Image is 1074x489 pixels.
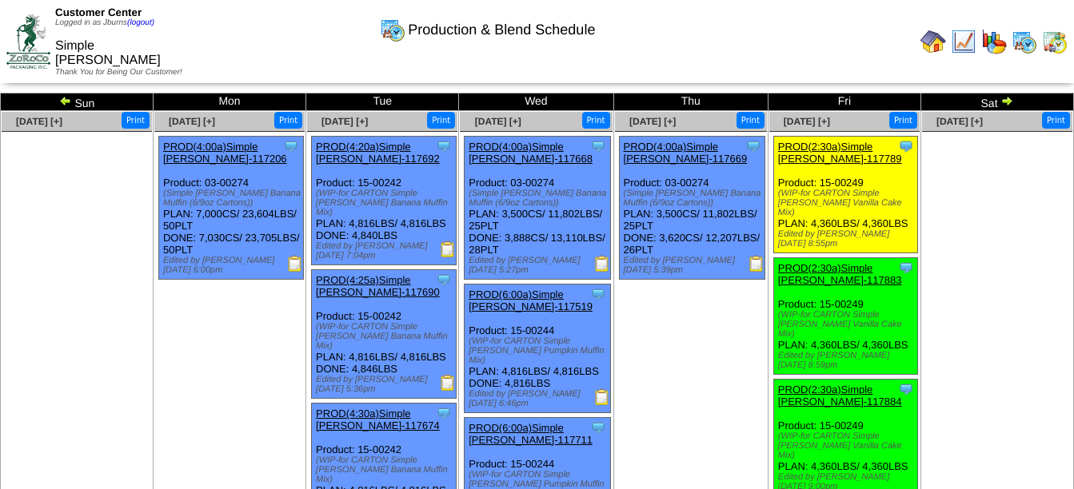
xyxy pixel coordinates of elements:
a: PROD(6:00a)Simple [PERSON_NAME]-117519 [469,288,593,312]
td: Thu [613,93,768,111]
a: PROD(4:00a)Simple [PERSON_NAME]-117206 [163,141,287,165]
img: arrowleft.gif [59,94,72,107]
div: Edited by [PERSON_NAME] [DATE] 7:04pm [316,241,456,260]
div: (WIP-for CARTON Simple [PERSON_NAME] Banana Muffin Mix) [316,455,456,484]
div: (WIP-for CARTON Simple [PERSON_NAME] Banana Muffin Mix) [316,189,456,217]
img: Tooltip [436,272,452,288]
button: Print [274,112,302,129]
a: PROD(4:00a)Simple [PERSON_NAME]-117668 [469,141,593,165]
div: Product: 15-00242 PLAN: 4,816LBS / 4,816LBS DONE: 4,840LBS [312,137,457,265]
div: Edited by [PERSON_NAME] [DATE] 5:36pm [316,375,456,394]
a: PROD(4:20a)Simple [PERSON_NAME]-117692 [316,141,440,165]
img: Production Report [440,241,456,257]
img: Tooltip [283,138,299,154]
img: Tooltip [436,405,452,421]
div: Edited by [PERSON_NAME] [DATE] 6:00pm [163,256,303,275]
a: (logout) [127,18,154,27]
div: (WIP-for CARTON Simple [PERSON_NAME] Banana Muffin Mix) [316,322,456,351]
img: graph.gif [981,29,1007,54]
td: Sat [920,93,1073,111]
a: PROD(4:25a)Simple [PERSON_NAME]-117690 [316,274,440,298]
button: Print [122,112,150,129]
div: (Simple [PERSON_NAME] Banana Muffin (6/9oz Cartons)) [469,189,610,208]
div: (Simple [PERSON_NAME] Banana Muffin (6/9oz Cartons)) [163,189,303,208]
a: PROD(4:30a)Simple [PERSON_NAME]-117674 [316,407,440,431]
span: Customer Center [55,6,142,18]
div: Edited by [PERSON_NAME] [DATE] 8:59pm [778,351,918,370]
img: Production Report [287,256,303,272]
a: [DATE] [+] [169,116,215,127]
div: Edited by [PERSON_NAME] [DATE] 5:39pm [624,256,765,275]
div: Product: 15-00249 PLAN: 4,360LBS / 4,360LBS [773,137,918,253]
div: (WIP-for CARTON Simple [PERSON_NAME] Pumpkin Muffin Mix) [469,336,610,365]
a: [DATE] [+] [321,116,368,127]
img: calendarprod.gif [1012,29,1037,54]
a: PROD(2:30a)Simple [PERSON_NAME]-117789 [778,141,902,165]
img: home.gif [920,29,946,54]
a: [DATE] [+] [936,116,983,127]
img: Tooltip [590,419,606,435]
img: ZoRoCo_Logo(Green%26Foil)%20jpg.webp [6,14,50,68]
img: Production Report [594,256,610,272]
div: Edited by [PERSON_NAME] [DATE] 6:46pm [469,389,610,408]
a: [DATE] [+] [784,116,830,127]
div: (Simple [PERSON_NAME] Banana Muffin (6/9oz Cartons)) [624,189,765,208]
a: [DATE] [+] [475,116,521,127]
div: Edited by [PERSON_NAME] [DATE] 5:27pm [469,256,610,275]
div: Product: 15-00249 PLAN: 4,360LBS / 4,360LBS [773,258,918,375]
a: [DATE] [+] [629,116,676,127]
div: Product: 03-00274 PLAN: 3,500CS / 11,802LBS / 25PLT DONE: 3,620CS / 12,207LBS / 26PLT [619,137,765,280]
a: [DATE] [+] [16,116,62,127]
img: calendarinout.gif [1042,29,1068,54]
div: Product: 15-00244 PLAN: 4,816LBS / 4,816LBS DONE: 4,816LBS [465,284,611,413]
a: PROD(2:30a)Simple [PERSON_NAME]-117884 [778,384,902,407]
img: Tooltip [745,138,761,154]
img: arrowright.gif [1000,94,1013,107]
td: Tue [306,93,459,111]
div: Product: 03-00274 PLAN: 3,500CS / 11,802LBS / 25PLT DONE: 3,888CS / 13,110LBS / 28PLT [465,137,611,280]
img: Tooltip [590,138,606,154]
button: Print [889,112,917,129]
div: Product: 15-00242 PLAN: 4,816LBS / 4,816LBS DONE: 4,846LBS [312,270,457,399]
img: calendarprod.gif [380,17,405,42]
div: (WIP-for CARTON Simple [PERSON_NAME] Vanilla Cake Mix) [778,431,918,460]
div: (WIP-for CARTON Simple [PERSON_NAME] Vanilla Cake Mix) [778,189,918,217]
img: line_graph.gif [951,29,976,54]
img: Production Report [749,256,765,272]
div: Product: 03-00274 PLAN: 7,000CS / 23,604LBS / 50PLT DONE: 7,030CS / 23,705LBS / 50PLT [158,137,303,280]
button: Print [427,112,455,129]
img: Production Report [594,389,610,405]
td: Mon [153,93,305,111]
button: Print [737,112,765,129]
img: Tooltip [898,381,914,397]
img: Production Report [440,375,456,391]
td: Sun [1,93,154,111]
div: (WIP-for CARTON Simple [PERSON_NAME] Vanilla Cake Mix) [778,310,918,339]
a: PROD(2:30a)Simple [PERSON_NAME]-117883 [778,262,902,286]
button: Print [1042,112,1070,129]
div: Edited by [PERSON_NAME] [DATE] 8:55pm [778,229,918,248]
a: PROD(4:00a)Simple [PERSON_NAME]-117669 [624,141,748,165]
span: Logged in as Jburns [55,18,154,27]
button: Print [582,112,610,129]
img: Tooltip [590,286,606,302]
img: Tooltip [436,138,452,154]
td: Wed [459,93,613,111]
span: Simple [PERSON_NAME] [55,39,161,67]
td: Fri [768,93,920,111]
img: Tooltip [898,138,914,154]
img: Tooltip [898,260,914,276]
a: PROD(6:00a)Simple [PERSON_NAME]-117711 [469,422,593,446]
span: Thank You for Being Our Customer! [55,68,182,77]
span: Production & Blend Schedule [408,22,595,38]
